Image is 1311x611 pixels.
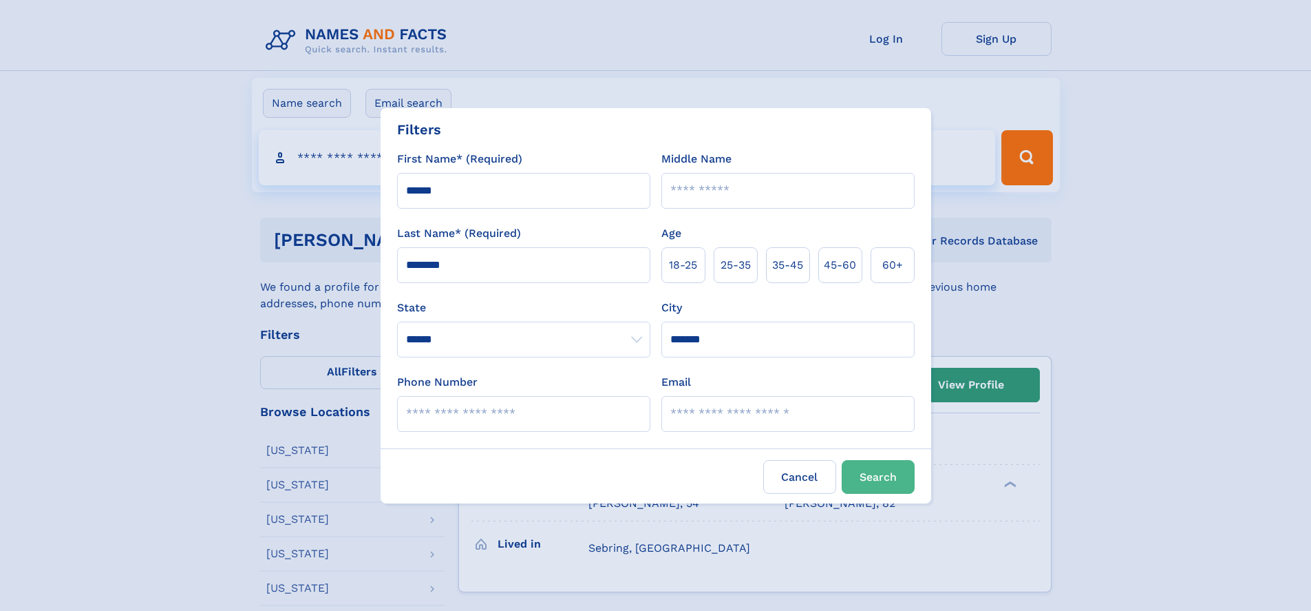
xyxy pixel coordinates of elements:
[721,257,751,273] span: 25‑35
[397,151,522,167] label: First Name* (Required)
[772,257,803,273] span: 35‑45
[397,300,650,316] label: State
[763,460,836,494] label: Cancel
[397,374,478,391] label: Phone Number
[824,257,856,273] span: 45‑60
[397,119,441,140] div: Filters
[661,151,732,167] label: Middle Name
[661,374,691,391] label: Email
[842,460,915,494] button: Search
[669,257,697,273] span: 18‑25
[661,300,682,316] label: City
[661,225,681,242] label: Age
[397,225,521,242] label: Last Name* (Required)
[882,257,903,273] span: 60+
